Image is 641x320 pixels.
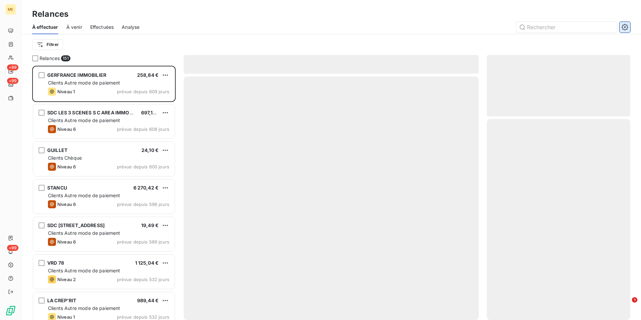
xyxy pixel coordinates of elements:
span: 24,10 € [141,147,159,153]
span: Niveau 1 [57,314,75,320]
span: GUILLET [47,147,67,153]
span: prévue depuis 596 jours [117,202,169,207]
span: Niveau 6 [57,126,76,132]
span: prévue depuis 589 jours [117,239,169,245]
span: 6 270,42 € [133,185,159,191]
span: Niveau 6 [57,239,76,245]
span: Niveau 6 [57,202,76,207]
div: ME [5,4,16,15]
span: Clients Autre mode de paiement [48,230,120,236]
span: +99 [7,245,18,251]
span: prévue depuis 609 jours [117,89,169,94]
span: VRD 78 [47,260,64,266]
iframe: Intercom live chat [618,297,634,313]
span: Analyse [122,24,139,31]
span: prévue depuis 600 jours [117,164,169,169]
span: SDC LES 3 SCENES S C AREA IMMOBILIER [47,110,144,115]
img: Logo LeanPay [5,305,16,316]
span: 1 125,04 € [135,260,159,266]
span: prévue depuis 532 jours [117,277,169,282]
span: GERFRANCE IMMOBILIER [47,72,106,78]
span: Clients Autre mode de paiement [48,305,120,311]
span: 151 [61,55,70,61]
span: 19,49 € [141,222,159,228]
span: Effectuées [90,24,114,31]
span: À venir [66,24,82,31]
span: 697,12 € [141,110,160,115]
span: Clients Autre mode de paiement [48,80,120,86]
div: grid [32,66,176,320]
span: +99 [7,78,18,84]
span: Niveau 1 [57,89,75,94]
span: prévue depuis 532 jours [117,314,169,320]
span: Clients Autre mode de paiement [48,193,120,198]
input: Rechercher [516,22,617,33]
span: 258,84 € [137,72,159,78]
button: Filtrer [32,39,63,50]
span: Niveau 2 [57,277,76,282]
span: 1 [632,297,637,303]
span: +99 [7,64,18,70]
span: Clients Autre mode de paiement [48,268,120,273]
span: Niveau 6 [57,164,76,169]
span: prévue depuis 608 jours [117,126,169,132]
span: 989,44 € [137,298,159,303]
span: STANCU [47,185,67,191]
h3: Relances [32,8,68,20]
span: LA CREP'RIT [47,298,76,303]
span: Clients Autre mode de paiement [48,117,120,123]
span: Relances [40,55,60,62]
span: Clients Chèque [48,155,82,161]
span: À effectuer [32,24,58,31]
span: SDC [STREET_ADDRESS] [47,222,105,228]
